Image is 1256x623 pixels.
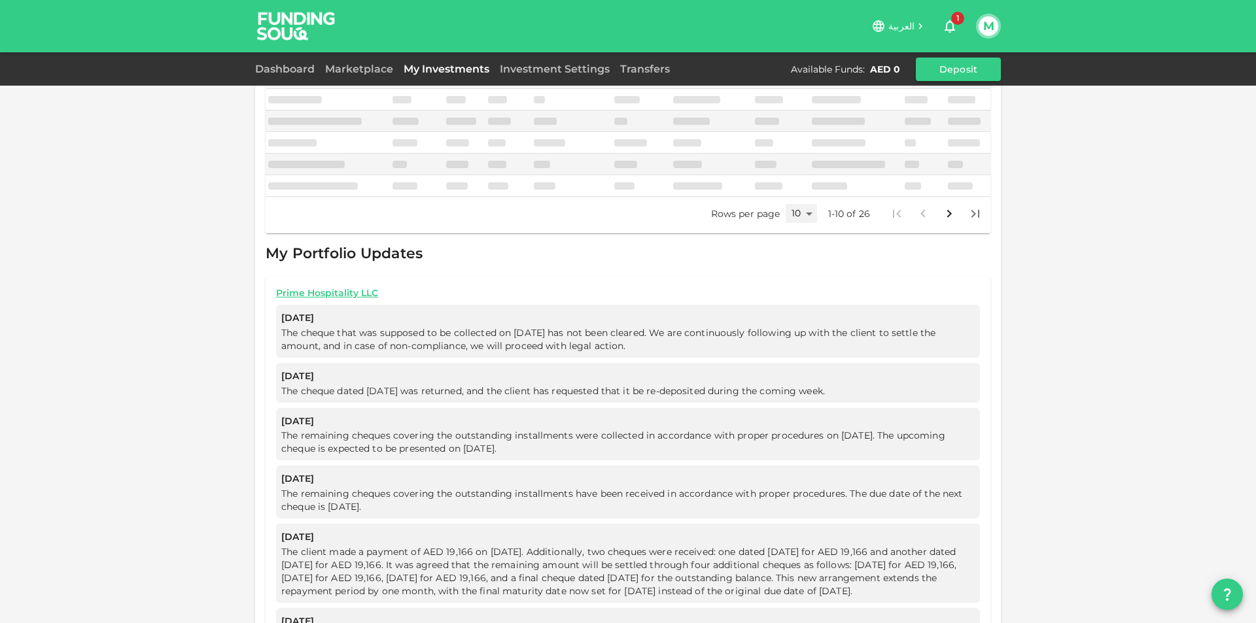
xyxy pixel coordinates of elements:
[281,471,975,487] span: [DATE]
[495,63,615,75] a: Investment Settings
[711,207,780,220] p: Rows per page
[1212,579,1243,610] button: question
[281,385,830,397] span: The cheque dated [DATE] was returned, and the client has requested that it be re-deposited during...
[320,63,398,75] a: Marketplace
[916,58,1001,81] button: Deposit
[281,429,945,454] span: The remaining cheques covering the outstanding installments were collected in accordance with pro...
[276,287,980,299] a: Prime Hospitality LLC
[281,368,975,384] span: [DATE]
[281,488,963,513] span: The remaining cheques covering the outstanding installments have been received in accordance with...
[791,63,865,76] div: Available Funds :
[398,63,495,75] a: My Investments
[951,12,964,25] span: 1
[962,201,988,227] button: Go to last page
[936,201,962,227] button: Go to next page
[828,207,871,220] p: 1-10 of 26
[888,20,915,32] span: العربية
[266,244,423,262] span: My Portfolio Updates
[870,63,900,76] div: AED 0
[281,546,956,597] span: The client made a payment of AED 19,166 on [DATE]. Additionally, two cheques were received: one d...
[786,204,817,223] div: 10
[615,63,675,75] a: Transfers
[979,16,998,36] button: M
[255,63,320,75] a: Dashboard
[281,310,975,326] span: [DATE]
[281,327,935,352] span: The cheque that was supposed to be collected on [DATE] has not been cleared. We are continuously ...
[281,413,975,429] span: [DATE]
[937,13,963,39] button: 1
[281,529,975,545] span: [DATE]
